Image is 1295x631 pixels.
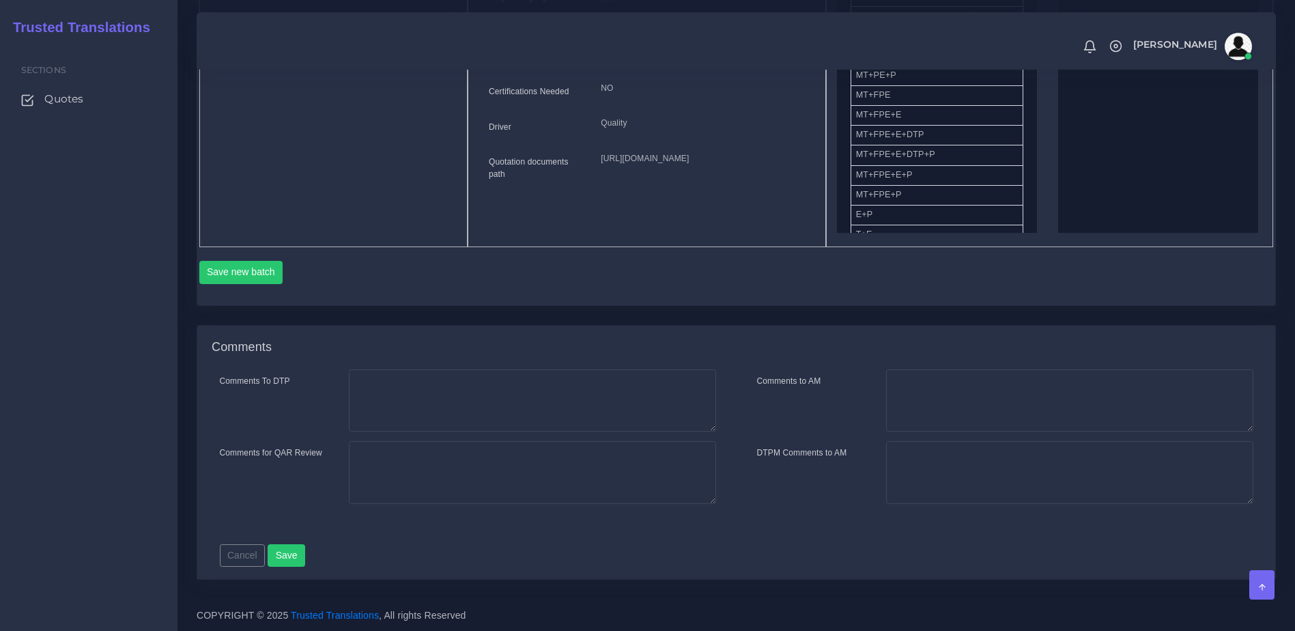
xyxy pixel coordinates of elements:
li: MT+FPE+E+DTP+P [851,145,1023,165]
span: Quotes [44,92,83,107]
button: Save [268,544,305,567]
li: MT+PE+P [851,66,1023,86]
h4: Comments [212,340,272,355]
li: E+P [851,205,1023,225]
a: Trusted Translations [3,16,150,39]
span: [PERSON_NAME] [1133,40,1217,49]
label: Comments for QAR Review [220,447,322,459]
li: MT+FPE+E+P [851,165,1023,186]
a: Cancel [220,549,266,560]
label: Driver [489,121,511,133]
a: [PERSON_NAME]avatar [1126,33,1257,60]
li: MT+FPE+E [851,105,1023,126]
button: Cancel [220,544,266,567]
li: MT+FPE [851,85,1023,106]
label: Quotation documents path [489,156,580,180]
span: COPYRIGHT © 2025 [197,608,466,623]
span: , All rights Reserved [379,608,466,623]
label: Certifications Needed [489,85,569,98]
li: T+E [851,225,1023,245]
span: Sections [21,65,66,75]
li: MT+FPE+E+DTP [851,125,1023,145]
p: NO [601,81,804,96]
a: Quotes [10,85,167,113]
p: Quality [601,116,804,130]
label: Comments to AM [757,375,821,387]
p: [URL][DOMAIN_NAME] [601,152,804,166]
h2: Trusted Translations [3,19,150,36]
img: avatar [1225,33,1252,60]
button: Save new batch [199,261,283,284]
li: MT+FPE+P [851,185,1023,206]
a: Trusted Translations [291,610,379,621]
label: Comments To DTP [220,375,290,387]
label: DTPM Comments to AM [757,447,847,459]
